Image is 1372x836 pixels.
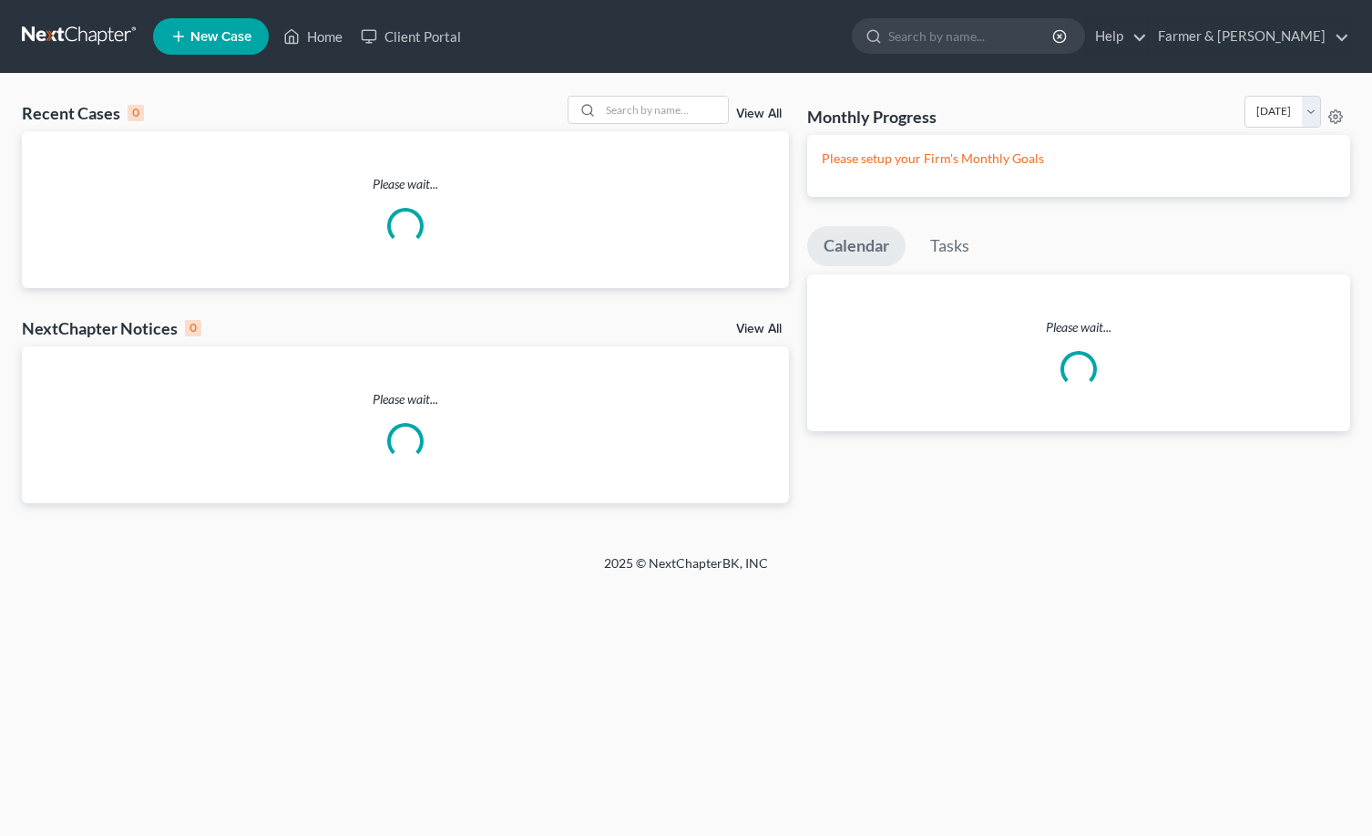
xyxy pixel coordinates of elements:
[22,317,201,339] div: NextChapter Notices
[352,20,470,53] a: Client Portal
[1086,20,1147,53] a: Help
[185,320,201,336] div: 0
[736,323,782,335] a: View All
[914,226,986,266] a: Tasks
[807,318,1350,336] p: Please wait...
[22,175,789,193] p: Please wait...
[22,390,789,408] p: Please wait...
[274,20,352,53] a: Home
[807,106,937,128] h3: Monthly Progress
[167,554,1205,587] div: 2025 © NextChapterBK, INC
[22,102,144,124] div: Recent Cases
[600,97,728,123] input: Search by name...
[736,108,782,120] a: View All
[1149,20,1349,53] a: Farmer & [PERSON_NAME]
[128,105,144,121] div: 0
[822,150,1336,168] p: Please setup your Firm's Monthly Goals
[807,226,906,266] a: Calendar
[888,19,1055,53] input: Search by name...
[190,30,251,44] span: New Case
